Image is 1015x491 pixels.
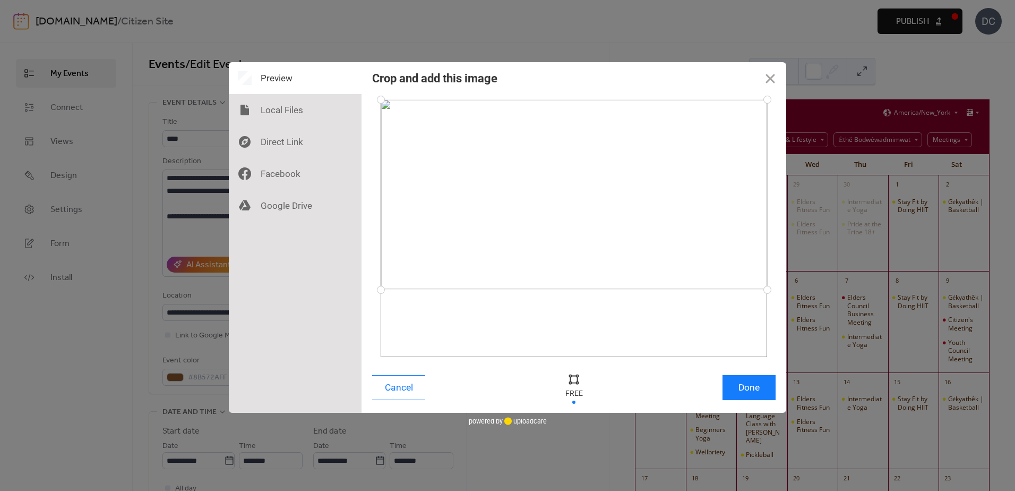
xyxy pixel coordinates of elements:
div: powered by [469,413,547,429]
button: Close [754,62,786,94]
a: uploadcare [503,417,547,425]
div: Crop and add this image [372,72,497,85]
div: Direct Link [229,126,362,158]
div: Facebook [229,158,362,190]
button: Done [722,375,776,400]
div: Preview [229,62,362,94]
button: Cancel [372,375,425,400]
div: Local Files [229,94,362,126]
div: Google Drive [229,190,362,222]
